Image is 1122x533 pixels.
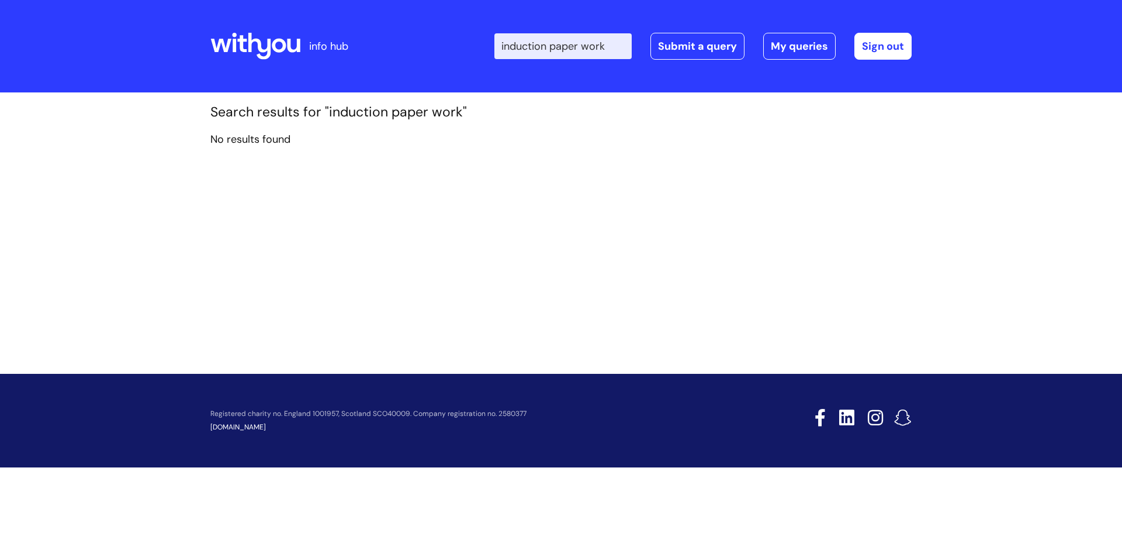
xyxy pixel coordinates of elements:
p: info hub [309,37,348,56]
p: Registered charity no. England 1001957, Scotland SCO40009. Company registration no. 2580377 [210,410,732,418]
a: Sign out [854,33,912,60]
a: Submit a query [650,33,744,60]
a: [DOMAIN_NAME] [210,422,266,432]
div: | - [494,33,912,60]
a: My queries [763,33,836,60]
h1: Search results for "induction paper work" [210,104,912,121]
p: No results found [210,130,912,149]
input: Search [494,33,632,59]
